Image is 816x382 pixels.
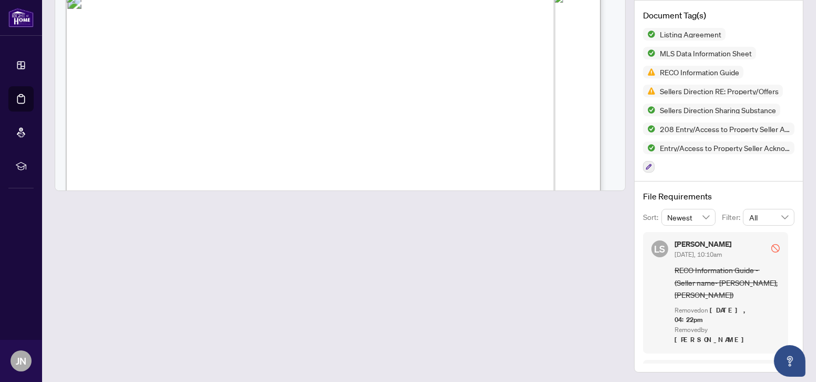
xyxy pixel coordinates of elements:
[643,212,661,223] p: Sort:
[643,9,794,22] h4: Document Tag(s)
[656,68,743,76] span: RECO Information Guide
[643,104,656,116] img: Status Icon
[656,31,726,38] span: Listing Agreement
[675,306,749,325] span: [DATE], 04:22pm
[656,49,756,57] span: MLS Data Information Sheet
[722,212,743,223] p: Filter:
[643,85,656,97] img: Status Icon
[656,106,780,114] span: Sellers Direction Sharing Substance
[655,242,666,256] span: LS
[675,306,780,326] div: Removed on
[675,264,780,301] span: RECO Information Guide - (Seller name- [PERSON_NAME],[PERSON_NAME])
[656,144,794,152] span: Entry/Access to Property Seller Acknowledgement
[774,345,805,377] button: Open asap
[749,209,788,225] span: All
[643,142,656,154] img: Status Icon
[656,125,794,133] span: 208 Entry/Access to Property Seller Acknowledgement
[675,325,780,345] div: Removed by
[643,47,656,59] img: Status Icon
[656,87,783,95] span: Sellers Direction RE: Property/Offers
[675,240,731,248] h5: [PERSON_NAME]
[16,354,26,368] span: JN
[675,335,750,344] span: [PERSON_NAME]
[643,190,794,203] h4: File Requirements
[643,66,656,78] img: Status Icon
[668,209,710,225] span: Newest
[771,244,780,253] span: stop
[675,250,722,258] span: [DATE], 10:10am
[8,8,34,27] img: logo
[643,123,656,135] img: Status Icon
[643,28,656,41] img: Status Icon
